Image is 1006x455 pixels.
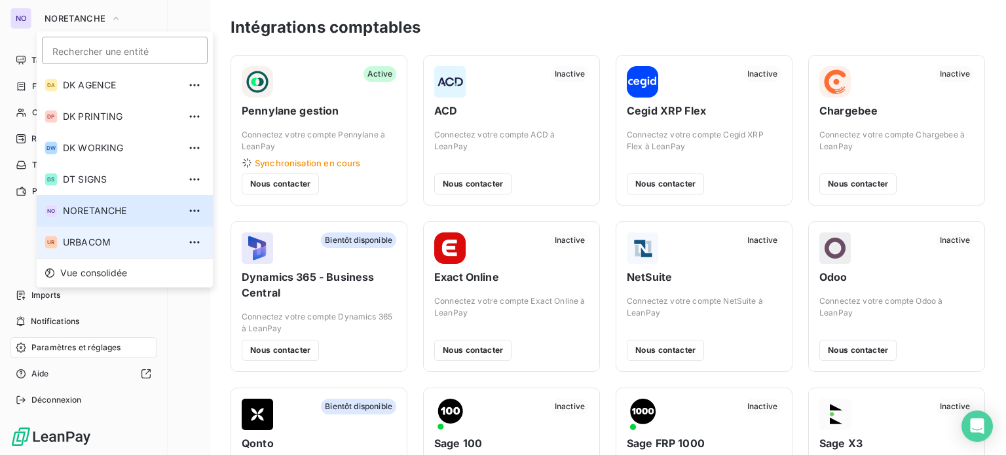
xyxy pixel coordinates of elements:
span: Inactive [743,399,781,414]
span: Inactive [936,399,974,414]
span: Odoo [819,269,974,285]
span: Connectez votre compte Chargebee à LeanPay [819,129,974,153]
img: NetSuite logo [627,232,658,264]
span: DK PRINTING [63,110,179,123]
span: Vue consolidée [60,266,127,280]
span: Connectez votre compte Cegid XRP Flex à LeanPay [627,129,781,153]
span: Chargebee [819,103,974,118]
span: ACD [434,103,589,118]
span: Bientôt disponible [321,399,396,414]
img: Qonto logo [242,399,273,430]
span: Inactive [743,232,781,248]
span: Cegid XRP Flex [627,103,781,118]
img: Sage 100 logo [434,399,466,430]
div: UR [45,236,58,249]
input: placeholder [42,37,208,64]
span: Paiements [32,185,72,197]
span: URBACOM [63,236,179,249]
div: Open Intercom Messenger [961,410,993,442]
span: Imports [31,289,60,301]
span: Exact Online [434,269,589,285]
img: ACD logo [434,66,466,98]
img: Pennylane gestion logo [242,66,273,98]
div: DS [45,173,58,186]
span: Inactive [551,232,589,248]
span: Factures [32,81,65,92]
div: DA [45,79,58,92]
span: Paramètres et réglages [31,342,121,354]
span: NetSuite [627,269,781,285]
a: Aide [10,363,157,384]
button: Nous contacter [627,173,704,194]
span: Inactive [936,66,974,82]
img: Sage FRP 1000 logo [627,399,658,430]
span: Tableau de bord [31,54,92,66]
span: Inactive [551,66,589,82]
span: Aide [31,368,49,380]
span: Inactive [551,399,589,414]
button: Nous contacter [627,340,704,361]
span: Clients [32,107,58,118]
button: Nous contacter [819,173,897,194]
span: Sage FRP 1000 [627,435,781,451]
button: Nous contacter [434,173,512,194]
span: Tâches [32,159,60,171]
span: Déconnexion [31,394,82,406]
img: Logo LeanPay [10,426,92,447]
span: Active [363,66,396,82]
span: Inactive [743,66,781,82]
span: Relances [31,133,66,145]
img: Dynamics 365 - Business Central logo [242,232,273,264]
div: DW [45,141,58,155]
img: Odoo logo [819,232,851,264]
span: Dynamics 365 - Business Central [242,269,396,300]
img: Cegid XRP Flex logo [627,66,658,98]
button: Nous contacter [242,173,319,194]
button: Nous contacter [242,340,319,361]
span: DK WORKING [63,141,179,155]
span: Bientôt disponible [321,232,396,248]
span: Connectez votre compte Odoo à LeanPay [819,295,974,319]
span: Notifications [31,316,79,327]
span: Connectez votre compte Dynamics 365 à LeanPay [242,311,396,335]
span: NORETANCHE [45,13,105,24]
span: Sage 100 [434,435,589,451]
span: DT SIGNS [63,173,179,186]
span: Connectez votre compte ACD à LeanPay [434,129,589,153]
button: Nous contacter [819,340,897,361]
div: NO [10,8,31,29]
span: Connectez votre compte Exact Online à LeanPay [434,295,589,319]
span: NORETANCHE [63,204,179,217]
h3: Intégrations comptables [231,16,420,39]
span: Synchronisation en cours [255,158,361,168]
button: Nous contacter [434,340,512,361]
img: Exact Online logo [434,232,466,264]
span: Inactive [936,232,974,248]
span: Qonto [242,435,396,451]
img: Sage X3 logo [819,399,851,430]
div: DP [45,110,58,123]
div: NO [45,204,58,217]
span: DK AGENCE [63,79,179,92]
span: Pennylane gestion [242,103,396,118]
span: Connectez votre compte NetSuite à LeanPay [627,295,781,319]
span: Sage X3 [819,435,974,451]
span: Connectez votre compte Pennylane à LeanPay [242,129,396,153]
img: Chargebee logo [819,66,851,98]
